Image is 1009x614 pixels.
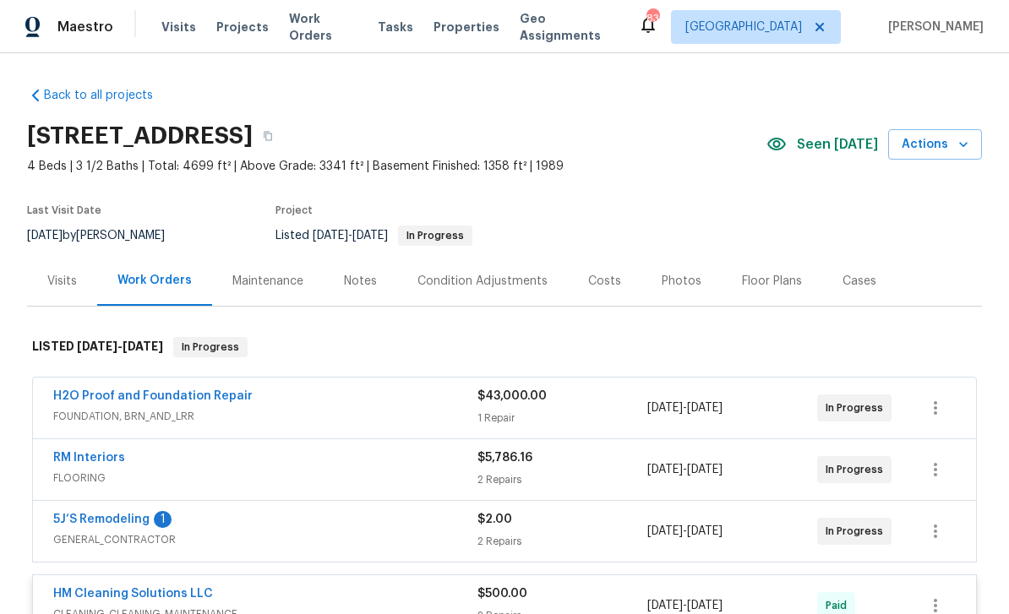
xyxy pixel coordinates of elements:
[344,273,377,290] div: Notes
[27,320,982,374] div: LISTED [DATE]-[DATE]In Progress
[77,340,163,352] span: -
[687,402,723,414] span: [DATE]
[646,10,658,27] div: 83
[275,230,472,242] span: Listed
[520,10,618,44] span: Geo Assignments
[687,600,723,611] span: [DATE]
[434,19,499,35] span: Properties
[117,272,192,289] div: Work Orders
[687,525,723,537] span: [DATE]
[647,523,723,540] span: -
[27,205,101,215] span: Last Visit Date
[647,402,683,414] span: [DATE]
[843,273,876,290] div: Cases
[826,399,890,416] span: In Progress
[647,399,723,416] span: -
[27,87,189,104] a: Back to all projects
[275,205,313,215] span: Project
[154,511,172,528] div: 1
[477,452,532,464] span: $5,786.16
[53,470,477,486] span: FLOORING
[826,597,854,614] span: Paid
[685,19,802,35] span: [GEOGRAPHIC_DATA]
[123,340,163,352] span: [DATE]
[826,461,890,478] span: In Progress
[477,588,527,600] span: $500.00
[477,533,647,550] div: 2 Repairs
[647,525,683,537] span: [DATE]
[27,225,185,246] div: by [PERSON_NAME]
[216,19,269,35] span: Projects
[53,588,213,600] a: HM Cleaning Solutions LLC
[313,230,388,242] span: -
[647,464,683,475] span: [DATE]
[27,158,766,175] span: 4 Beds | 3 1/2 Baths | Total: 4699 ft² | Above Grade: 3341 ft² | Basement Finished: 1358 ft² | 1989
[687,464,723,475] span: [DATE]
[47,273,77,290] div: Visits
[742,273,802,290] div: Floor Plans
[647,461,723,478] span: -
[477,390,547,402] span: $43,000.00
[232,273,303,290] div: Maintenance
[253,121,283,151] button: Copy Address
[77,340,117,352] span: [DATE]
[647,597,723,614] span: -
[53,513,150,525] a: 5J’S Remodeling
[881,19,984,35] span: [PERSON_NAME]
[378,21,413,33] span: Tasks
[477,410,647,427] div: 1 Repair
[647,600,683,611] span: [DATE]
[32,337,163,357] h6: LISTED
[53,452,125,464] a: RM Interiors
[313,230,348,242] span: [DATE]
[53,531,477,548] span: GENERAL_CONTRACTOR
[902,134,968,155] span: Actions
[161,19,196,35] span: Visits
[797,136,878,153] span: Seen [DATE]
[27,128,253,144] h2: [STREET_ADDRESS]
[888,129,982,160] button: Actions
[417,273,548,290] div: Condition Adjustments
[826,523,890,540] span: In Progress
[289,10,357,44] span: Work Orders
[400,231,471,241] span: In Progress
[662,273,701,290] div: Photos
[175,339,246,356] span: In Progress
[53,390,253,402] a: H2O Proof and Foundation Repair
[27,230,63,242] span: [DATE]
[352,230,388,242] span: [DATE]
[588,273,621,290] div: Costs
[53,408,477,425] span: FOUNDATION, BRN_AND_LRR
[57,19,113,35] span: Maestro
[477,471,647,488] div: 2 Repairs
[477,513,512,525] span: $2.00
